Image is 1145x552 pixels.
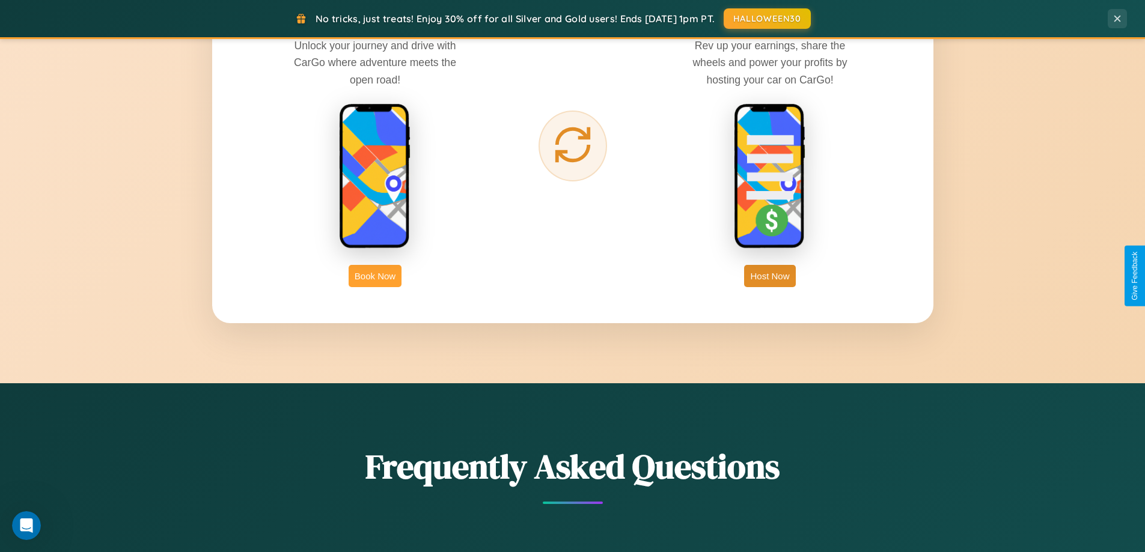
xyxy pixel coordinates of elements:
img: rent phone [339,103,411,250]
p: Unlock your journey and drive with CarGo where adventure meets the open road! [285,37,465,88]
button: Book Now [349,265,402,287]
iframe: Intercom live chat [12,511,41,540]
button: Host Now [744,265,795,287]
p: Rev up your earnings, share the wheels and power your profits by hosting your car on CarGo! [680,37,860,88]
h2: Frequently Asked Questions [212,443,933,490]
div: Give Feedback [1131,252,1139,300]
span: No tricks, just treats! Enjoy 30% off for all Silver and Gold users! Ends [DATE] 1pm PT. [316,13,715,25]
img: host phone [734,103,806,250]
button: HALLOWEEN30 [724,8,811,29]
